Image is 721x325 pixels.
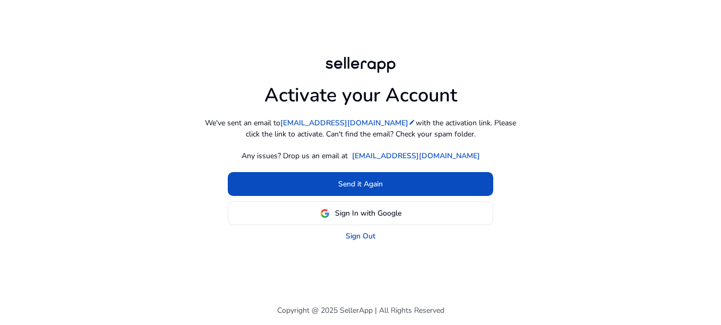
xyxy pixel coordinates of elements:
p: Any issues? Drop us an email at [242,150,348,161]
button: Sign In with Google [228,201,493,225]
h1: Activate your Account [264,75,457,107]
a: [EMAIL_ADDRESS][DOMAIN_NAME] [352,150,480,161]
a: [EMAIL_ADDRESS][DOMAIN_NAME] [280,117,416,129]
img: google-logo.svg [320,209,330,218]
span: Sign In with Google [335,208,401,219]
mat-icon: edit [408,118,416,126]
p: We've sent an email to with the activation link. Please click the link to activate. Can't find th... [201,117,520,140]
button: Send it Again [228,172,493,196]
a: Sign Out [346,230,375,242]
span: Send it Again [338,178,383,190]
